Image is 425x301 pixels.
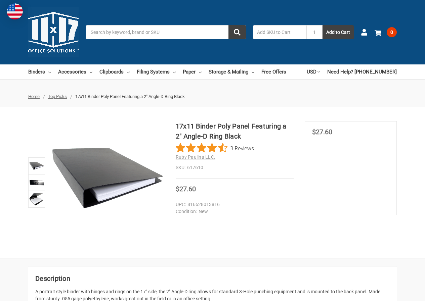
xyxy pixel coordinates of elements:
a: Filing Systems [137,64,176,79]
input: Search by keyword, brand or SKU [86,25,246,39]
img: 17x11 Binder Poly Panel Featuring a 2" Angle-D Ring Black [29,158,44,173]
h1: 17x11 Binder Poly Panel Featuring a 2" Angle-D Ring Black [176,121,294,141]
span: 17x11 Binder Poly Panel Featuring a 2" Angle-D Ring Black [75,94,185,99]
span: 0 [387,27,397,37]
dd: New [176,208,291,215]
button: Rated 4.3 out of 5 stars from 3 reviews. Jump to reviews. [176,143,254,153]
a: Storage & Mailing [209,64,254,79]
a: Accessories [58,64,92,79]
span: 3 Reviews [230,143,254,153]
a: Paper [183,64,202,79]
a: Free Offers [261,64,286,79]
span: $27.60 [176,185,196,193]
a: Binders [28,64,51,79]
a: USD [307,64,320,79]
a: 0 [375,23,397,41]
a: Need Help? [PHONE_NUMBER] [327,64,397,79]
dd: 816628013816 [176,201,291,208]
a: Home [28,94,40,99]
a: Ruby Paulina LLC. [176,154,215,160]
dd: 617610 [176,164,294,171]
h2: Description [35,273,390,284]
dt: UPC: [176,201,186,208]
dt: SKU: [176,164,185,171]
input: Add SKU to Cart [253,25,306,39]
img: 17x11 Binder Poly Panel Featuring a 2" Angle-D Ring Black [50,121,165,235]
span: $27.60 [312,128,332,136]
a: Clipboards [99,64,130,79]
img: 11x17.com [28,7,79,57]
button: Add to Cart [323,25,354,39]
dt: Condition: [176,208,197,215]
img: 17x11 Binder Poly Panel Featuring a 2" Angle-D Ring Black [29,175,44,190]
img: duty and tax information for United States [7,3,23,19]
img: 17”x11” Poly Binders (617610) [29,192,44,207]
a: Top Picks [48,94,67,99]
